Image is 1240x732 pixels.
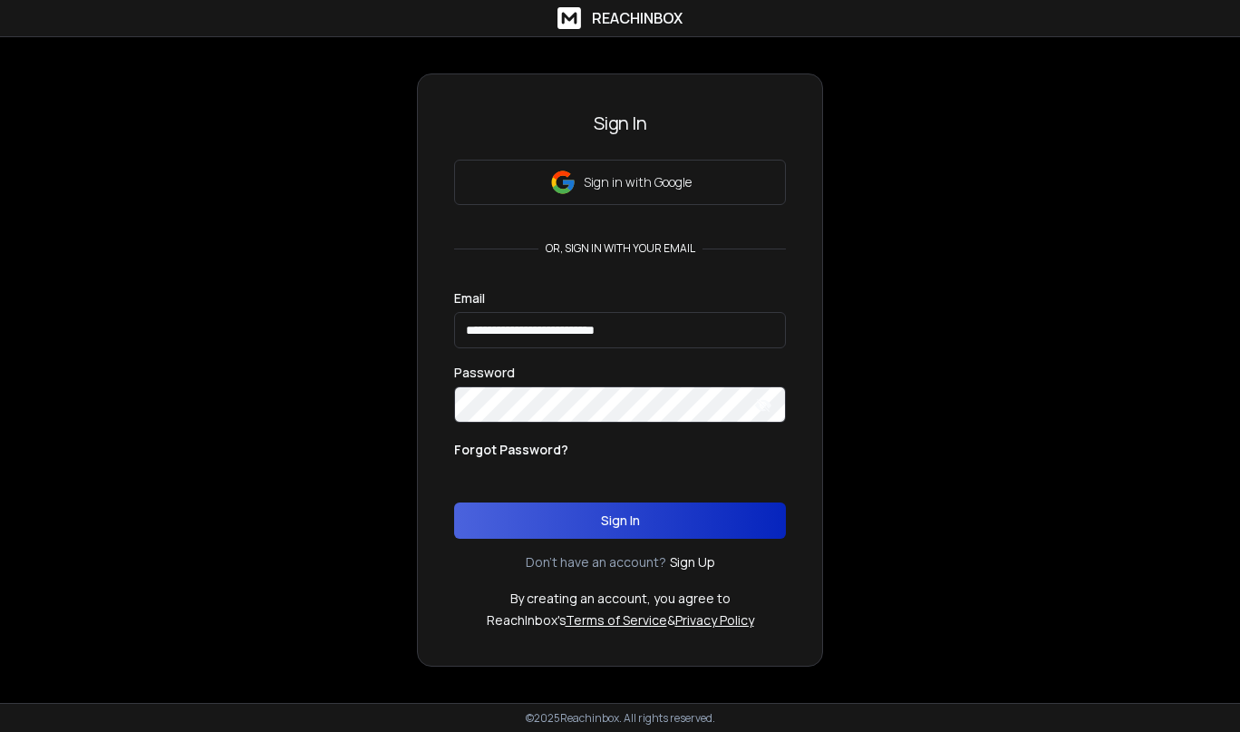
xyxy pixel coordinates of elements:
[566,611,667,629] a: Terms of Service
[487,611,754,630] p: ReachInbox's &
[557,7,683,29] a: ReachInbox
[454,503,786,539] button: Sign In
[538,241,702,256] p: or, sign in with your email
[675,611,754,629] a: Privacy Policy
[454,111,786,136] h3: Sign In
[584,173,692,191] p: Sign in with Google
[510,590,731,608] p: By creating an account, you agree to
[592,7,683,29] h1: ReachInbox
[454,160,786,205] button: Sign in with Google
[454,366,515,379] label: Password
[670,553,715,571] a: Sign Up
[454,441,568,459] p: Forgot Password?
[526,711,715,726] p: © 2025 Reachinbox. All rights reserved.
[454,292,485,305] label: Email
[526,553,666,571] p: Don't have an account?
